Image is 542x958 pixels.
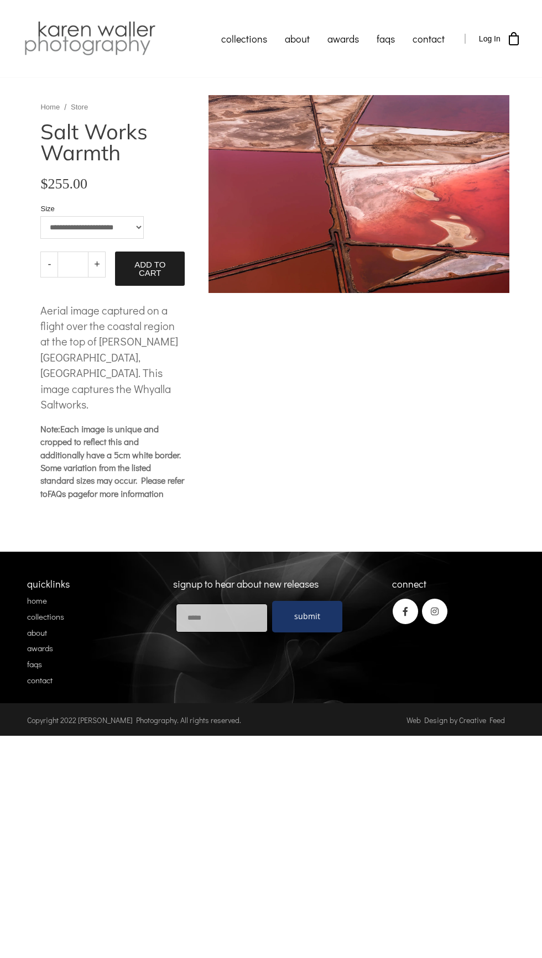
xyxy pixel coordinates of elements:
img: Karen Waller Photography [22,19,158,58]
img: Salt Works Warmth [209,95,509,294]
label: Size [40,205,143,212]
span: Aerial image captured on a flight over the coastal region at the top of [PERSON_NAME][GEOGRAPHIC_... [40,303,178,411]
span: Note: [40,423,60,434]
a: about [276,25,319,53]
a: about [27,627,47,638]
a: Home [40,102,60,112]
a: faqs [27,658,42,669]
a: Store [71,102,88,112]
a: contact [27,674,53,685]
span: connect [392,577,426,590]
a: - [40,252,58,278]
a: awards [27,642,53,653]
h1: Salt Works Warmth [40,121,185,163]
span: Each image is unique and cropped to reflect this and additionally have a 5cm white border. Some v... [40,423,184,499]
span: $255.00 [40,177,87,191]
a: submit [272,601,342,632]
a: collections [212,25,276,53]
a: home [27,595,47,606]
span: quicklinks [27,577,70,590]
span: Log In [479,34,501,43]
span: Copyright 2022 [PERSON_NAME] Photography. All rights reserved. [27,715,241,725]
span: / [64,102,66,112]
span: signup to hear about new releases [173,577,319,590]
a: collections [27,611,64,622]
a: awards [319,25,368,53]
a: + [88,252,106,278]
a: faqs [368,25,404,53]
a: Add To Cart [115,252,185,286]
a: FAQs page [48,488,87,499]
input: Email [176,604,267,632]
span: Web Design by Creative Feed [406,715,505,725]
a: contact [404,25,454,53]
